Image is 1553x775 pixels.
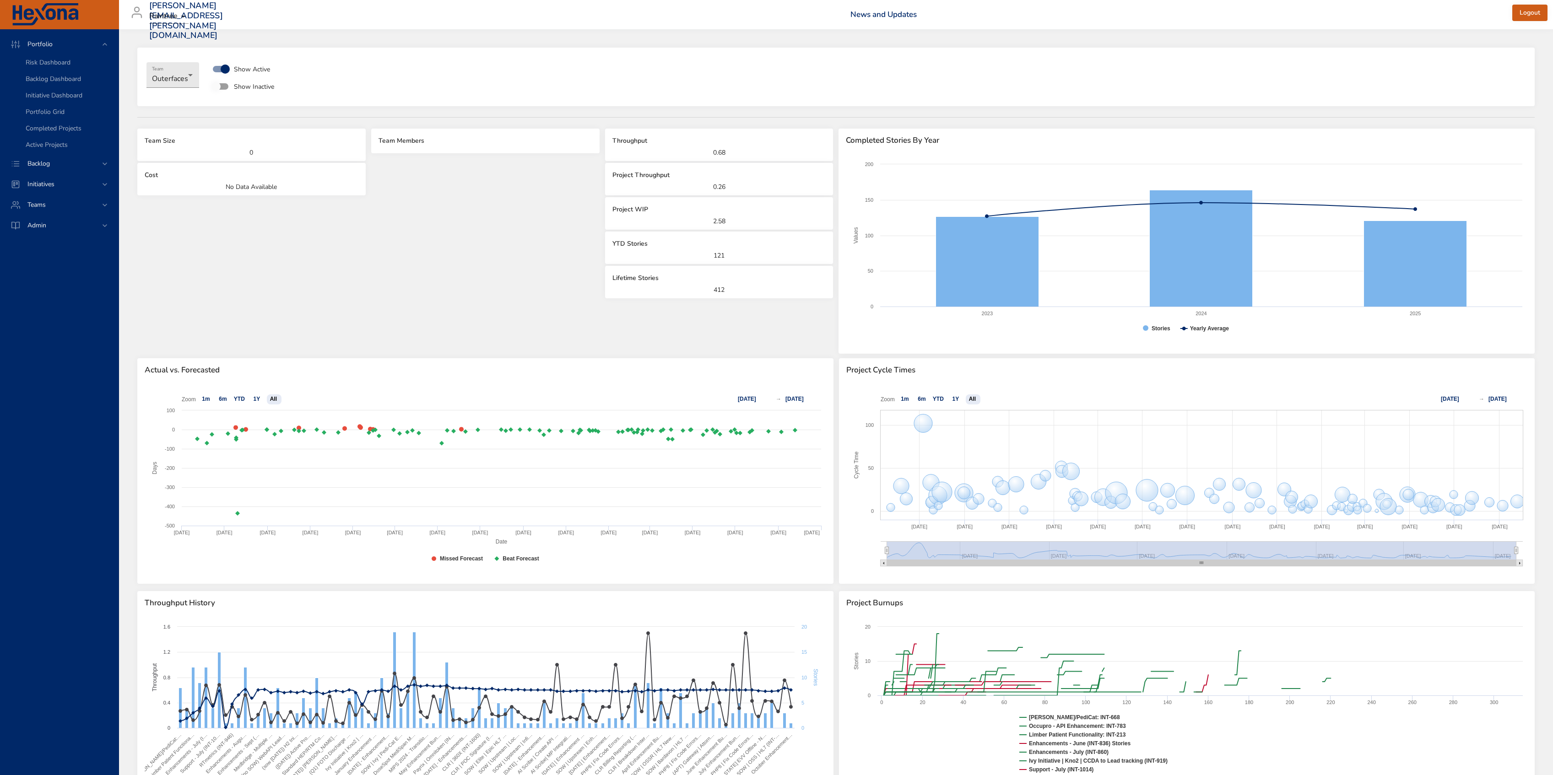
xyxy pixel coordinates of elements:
text: 260 [1408,700,1416,705]
span: Admin [20,221,54,230]
text: Enhancements - July (INT-860) [1029,749,1109,755]
text: 0 [880,700,883,705]
span: Teams [20,200,53,209]
text: 160 [1204,700,1212,705]
p: 0.68 [612,148,826,157]
text: 1Y [254,396,260,402]
text: 100 [865,233,873,238]
text: YTD [234,396,245,402]
text: 1m [901,396,909,402]
text: 200 [865,161,873,167]
text: Cycle Time [853,451,860,479]
text: All [270,396,277,402]
text: Days [152,462,158,474]
span: Initiatives [20,180,62,188]
h6: Lifetime Stories [612,273,826,283]
text: 1Y [952,396,959,402]
text: [DATE] [738,396,756,402]
h6: Cost [145,170,358,180]
text: 40 [960,700,966,705]
text: Zoom [182,396,196,403]
span: Initiative Dashboard [26,91,82,100]
text: 150 [865,197,873,203]
span: Show Inactive [234,82,274,91]
text: MIPS 2024 - Transitio… [388,732,429,774]
text: Ivy Initiative | Kno2 | … [324,732,364,772]
img: Hexona [11,3,80,26]
span: Completed Projects [26,124,81,133]
span: Project Cycle Times [846,366,1528,375]
p: 121 [612,251,826,260]
text: YTD [932,396,943,402]
text: Yearly Average [1190,325,1229,332]
text: [DATE] [911,524,927,529]
text: 0.4 [163,700,170,705]
text: [DATE] [472,530,488,535]
text: 0.8 [163,675,170,680]
text: 10 [801,675,807,680]
text: [DATE] [1357,524,1373,529]
text: [DATE] [1179,524,1195,529]
text: 20 [865,624,870,630]
text: [DATE] [957,524,973,529]
text: 20 [920,700,925,705]
text: 1.6 [163,624,170,630]
text: CLR | 360X (INT-1600) [441,732,481,772]
text: Stories [853,653,860,670]
text: [DATE] [260,530,276,535]
text: 120 [1122,700,1131,705]
text: 2024 [1196,311,1207,316]
text: [DATE] [429,530,445,535]
text: Zoom [881,396,895,403]
text: 2023 [982,311,993,316]
text: [DATE] [804,530,820,535]
text: Stories [1152,325,1170,332]
text: [DATE] [1224,524,1240,529]
text: [DATE] [771,530,787,535]
text: [DATE] [345,530,361,535]
text: Payrix | Omnitoken (IN… [412,732,455,775]
p: 2.58 [612,216,826,226]
text: [DATE] [685,530,701,535]
text: [DATE] [785,396,804,402]
span: Backlog Dashboard [26,75,81,83]
span: Show Active [234,65,270,74]
h6: Team Size [145,136,358,146]
div: Outerfaces [146,62,199,88]
text: April Enhancement Bu… [620,732,663,775]
text: Medbridge - Multiple … [233,732,273,773]
h6: Team Members [379,136,592,146]
div: Raintree [149,9,189,24]
text: [DATE] [1401,524,1418,529]
text: 5 [801,700,804,705]
text: 0 [871,304,873,309]
text: → [776,396,781,402]
text: 200 [1286,700,1294,705]
text: AI Scribe | Create API … [516,732,559,775]
text: [DATE] [1269,524,1285,529]
text: 140 [1163,700,1171,705]
p: 412 [612,285,826,295]
text: 100 [167,408,175,413]
text: 220 [1326,700,1335,705]
text: 50 [868,465,873,471]
text: [DATE] [1314,524,1330,529]
text: 0 [801,725,804,731]
p: 0 [145,148,358,157]
text: ([DATE]) Active Pro… [274,732,312,770]
text: Beat Forecast [503,555,539,562]
text: [DATE] [1492,524,1508,529]
text: 100 [865,422,873,428]
h6: Project Throughput [612,170,826,180]
text: 1m [202,396,210,402]
text: [DATE] [642,530,658,535]
text: October Enhancement… [750,732,793,775]
text: -500 [165,523,175,528]
text: Support - July (INT-10… [179,732,221,774]
h6: Throughput [612,136,826,146]
text: AI Scribe| MP Integrati… [529,732,572,775]
text: Limber Patient Functionality: INT-213 [1029,732,1126,738]
text: [PERSON_NAME]/PediCat: INT-668 [1029,714,1120,721]
text: [DATE] [1134,524,1150,529]
text: 300 [1489,700,1498,705]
